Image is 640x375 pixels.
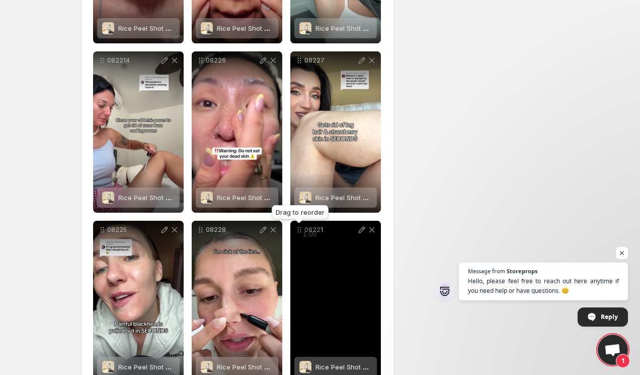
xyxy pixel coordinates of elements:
p: 08228 [206,226,258,234]
img: Rice Peel Shot Ampoule™ [201,361,213,373]
span: Rice Peel Shot Ampoule™ [315,194,394,202]
span: Rice Peel Shot Ampoule™ [315,24,394,32]
span: Reply [601,308,618,326]
span: Rice Peel Shot Ampoule™ [217,194,296,202]
img: Rice Peel Shot Ampoule™ [201,22,213,34]
p: 08226 [206,56,258,65]
div: 08226Rice Peel Shot Ampoule™Rice Peel Shot Ampoule™ [192,51,282,213]
span: Rice Peel Shot Ampoule™ [315,363,394,371]
img: Rice Peel Shot Ampoule™ [299,361,311,373]
span: Rice Peel Shot Ampoule™ [118,363,197,371]
span: Rice Peel Shot Ampoule™ [118,24,197,32]
span: Rice Peel Shot Ampoule™ [217,24,296,32]
p: 08221 [304,226,357,234]
p: 08225 [107,226,159,234]
span: Hello, please feel free to reach out here anytime if you need help or have questions. 😊 [468,276,619,295]
span: Storeprops [507,268,537,274]
img: Rice Peel Shot Ampoule™ [299,22,311,34]
img: Rice Peel Shot Ampoule™ [299,192,311,204]
img: Rice Peel Shot Ampoule™ [102,22,114,34]
a: Open chat [598,335,628,365]
p: 08227 [304,56,357,65]
img: Rice Peel Shot Ampoule™ [102,361,114,373]
div: 082214Rice Peel Shot Ampoule™Rice Peel Shot Ampoule™ [93,51,184,213]
img: Rice Peel Shot Ampoule™ [102,192,114,204]
div: 08227Rice Peel Shot Ampoule™Rice Peel Shot Ampoule™ [290,51,381,213]
span: 1 [616,354,630,368]
p: 082214 [107,56,159,65]
img: Rice Peel Shot Ampoule™ [201,192,213,204]
span: Message from [468,268,505,274]
span: Rice Peel Shot Ampoule™ [118,194,197,202]
span: Rice Peel Shot Ampoule™ [217,363,296,371]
